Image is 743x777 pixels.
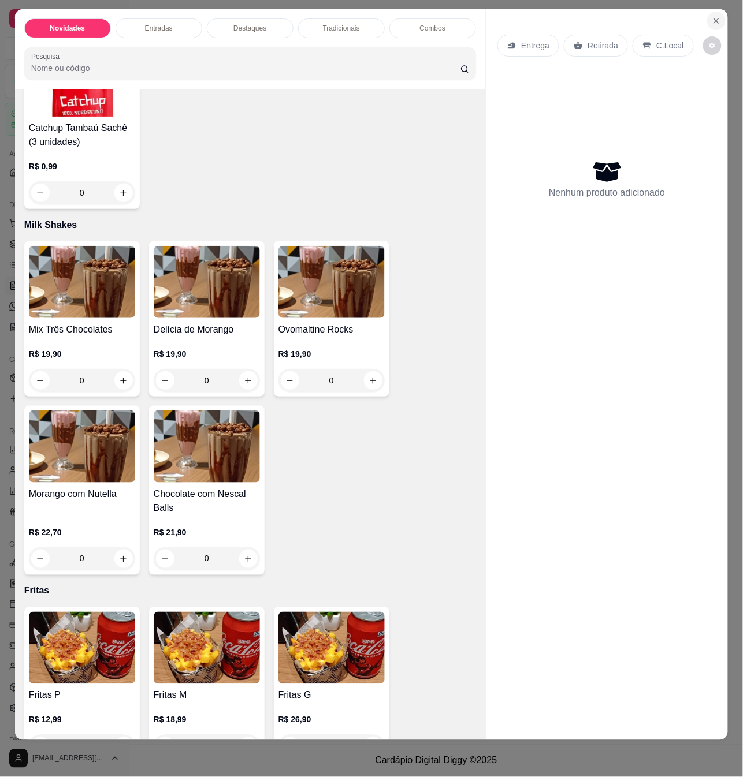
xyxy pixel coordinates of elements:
[154,410,260,483] img: product-image
[29,689,135,703] h4: Fritas P
[281,371,299,390] button: decrease-product-quantity
[29,714,135,726] p: R$ 12,99
[233,24,266,33] p: Destaques
[278,689,385,703] h4: Fritas G
[24,218,477,232] p: Milk Shakes
[31,62,460,74] input: Pesquisa
[31,371,50,390] button: decrease-product-quantity
[521,40,549,51] p: Entrega
[29,121,135,149] h4: Catchup Tambaú Sachê (3 unidades)
[703,36,722,55] button: decrease-product-quantity
[29,160,135,172] p: R$ 0,99
[323,24,360,33] p: Tradicionais
[145,24,173,33] p: Entradas
[239,550,258,568] button: increase-product-quantity
[31,51,64,61] label: Pesquisa
[50,24,85,33] p: Novidades
[278,348,385,360] p: R$ 19,90
[154,348,260,360] p: R$ 19,90
[29,612,135,684] img: product-image
[656,40,683,51] p: C.Local
[31,550,50,568] button: decrease-product-quantity
[278,246,385,318] img: product-image
[278,323,385,337] h4: Ovomaltine Rocks
[419,24,445,33] p: Combos
[114,550,133,568] button: increase-product-quantity
[114,184,133,202] button: increase-product-quantity
[154,323,260,337] h4: Delícia de Morango
[154,714,260,726] p: R$ 18,99
[278,612,385,684] img: product-image
[154,246,260,318] img: product-image
[278,714,385,726] p: R$ 26,90
[29,246,135,318] img: product-image
[549,186,665,200] p: Nenhum produto adicionado
[154,689,260,703] h4: Fritas M
[29,348,135,360] p: R$ 19,90
[114,371,133,390] button: increase-product-quantity
[154,526,260,538] p: R$ 21,90
[29,323,135,337] h4: Mix Três Chocolates
[29,487,135,501] h4: Morango com Nutella
[588,40,618,51] p: Retirada
[156,371,174,390] button: decrease-product-quantity
[29,410,135,483] img: product-image
[154,487,260,515] h4: Chocolate com Nescal Balls
[24,584,477,598] p: Fritas
[31,184,50,202] button: decrease-product-quantity
[154,612,260,684] img: product-image
[239,371,258,390] button: increase-product-quantity
[364,371,382,390] button: increase-product-quantity
[707,12,726,30] button: Close
[156,550,174,568] button: decrease-product-quantity
[29,526,135,538] p: R$ 22,70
